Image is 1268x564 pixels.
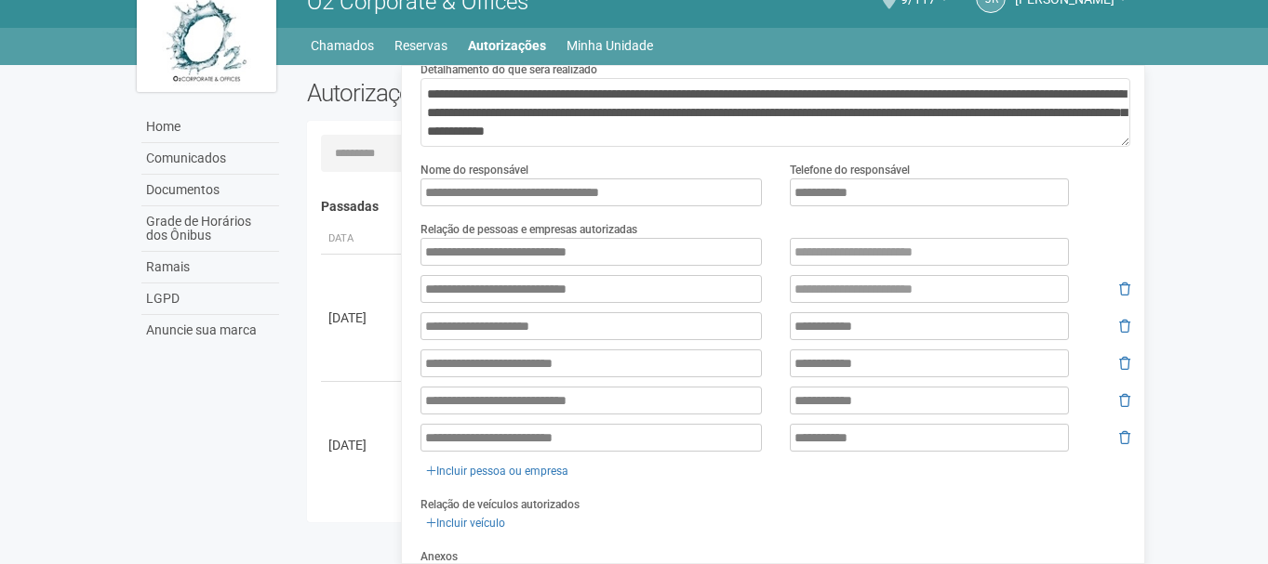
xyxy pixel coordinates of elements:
a: Home [141,111,279,143]
th: Data [321,224,405,255]
a: Minha Unidade [567,33,653,59]
label: Relação de pessoas e empresas autorizadas [420,221,637,238]
i: Remover [1119,394,1130,407]
label: Nome do responsável [420,162,528,178]
a: Reservas [394,33,447,59]
i: Remover [1119,282,1130,295]
a: LGPD [141,283,279,315]
h2: Autorizações [307,79,705,107]
a: Ramais [141,252,279,283]
a: Incluir veículo [420,513,511,533]
a: Documentos [141,175,279,206]
i: Remover [1119,357,1130,370]
i: Remover [1119,431,1130,444]
i: Remover [1119,320,1130,333]
div: [DATE] [328,308,397,327]
label: Detalhamento do que será realizado [420,61,597,78]
h4: Passadas [321,200,1118,214]
a: Anuncie sua marca [141,315,279,346]
label: Relação de veículos autorizados [420,496,580,513]
label: Telefone do responsável [790,162,910,178]
a: Autorizações [468,33,546,59]
a: Comunicados [141,143,279,175]
a: Grade de Horários dos Ônibus [141,206,279,252]
a: Chamados [311,33,374,59]
div: [DATE] [328,436,397,454]
a: Incluir pessoa ou empresa [420,461,574,481]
